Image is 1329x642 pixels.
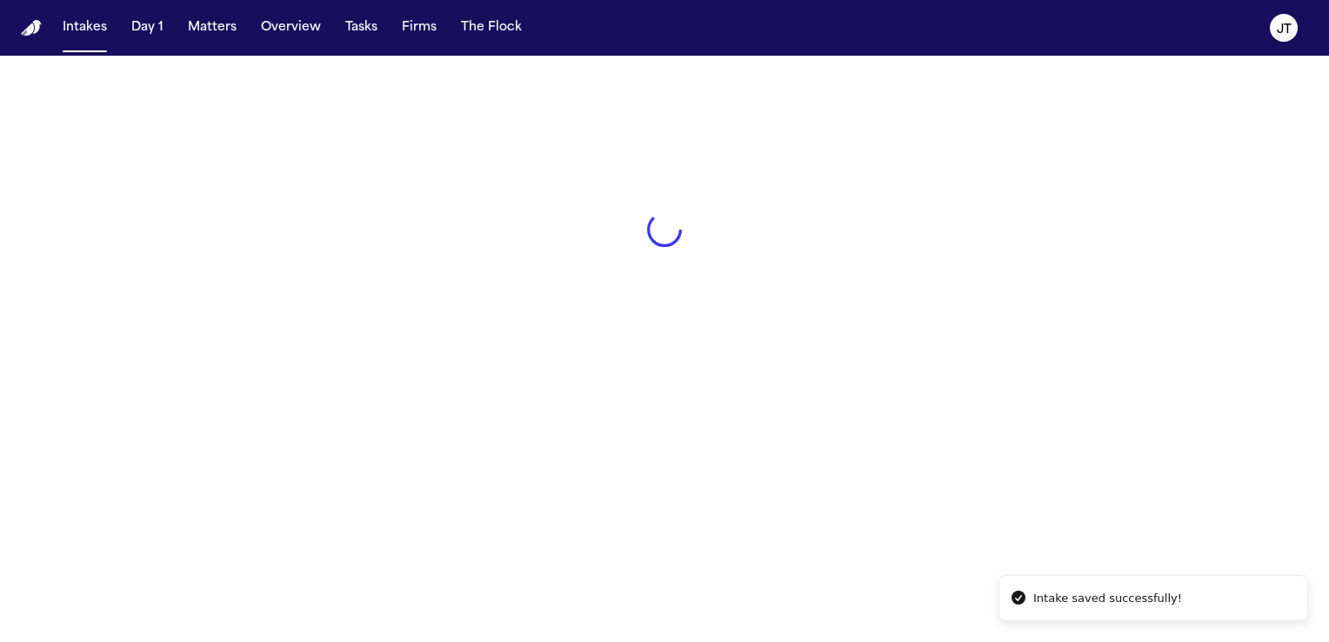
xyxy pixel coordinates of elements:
div: Intake saved successfully! [1033,590,1182,607]
img: Finch Logo [21,20,42,37]
button: Intakes [56,12,114,43]
button: Overview [254,12,328,43]
button: Day 1 [124,12,170,43]
button: Firms [395,12,444,43]
button: The Flock [454,12,529,43]
a: Home [21,20,42,37]
button: Matters [181,12,244,43]
button: Tasks [338,12,384,43]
